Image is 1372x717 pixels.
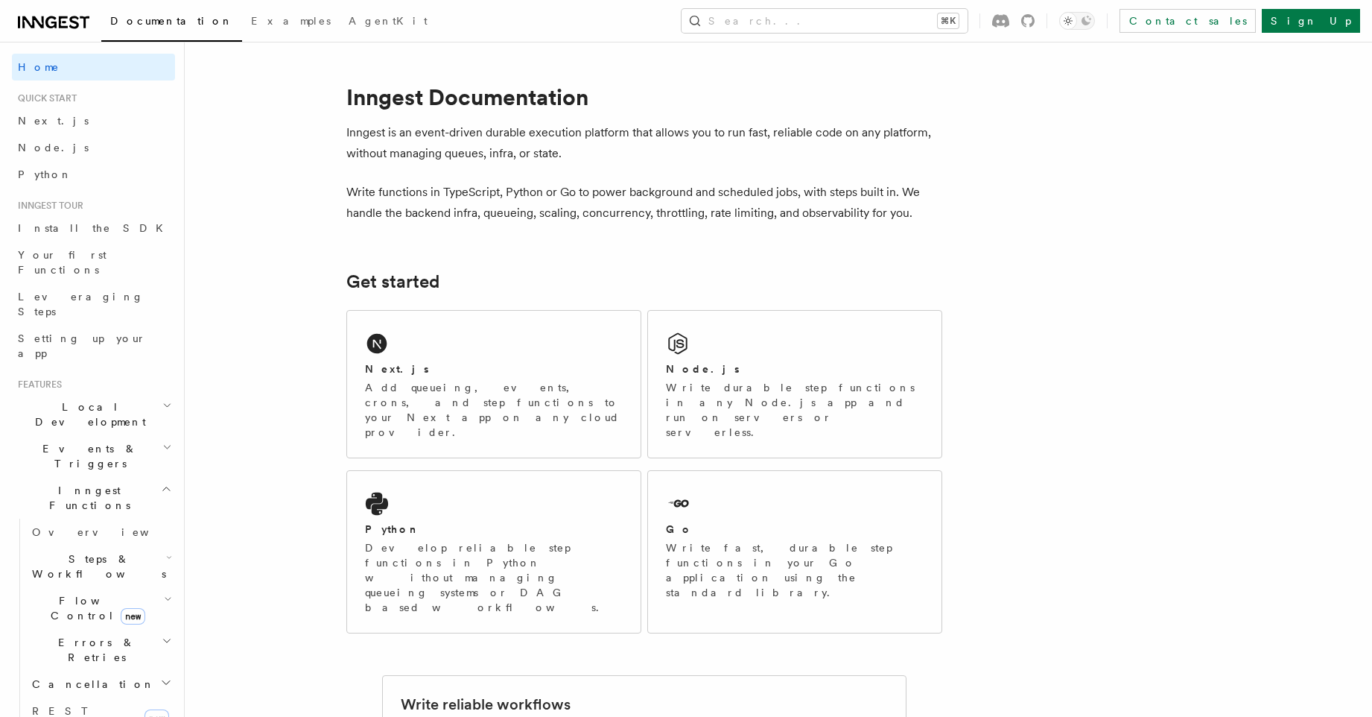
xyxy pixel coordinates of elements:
kbd: ⌘K [938,13,959,28]
span: Inngest Functions [12,483,161,513]
p: Add queueing, events, crons, and step functions to your Next app on any cloud provider. [365,380,623,440]
span: Events & Triggers [12,441,162,471]
a: Overview [26,519,175,546]
h2: Go [666,522,693,537]
a: Next.js [12,107,175,134]
a: Contact sales [1119,9,1256,33]
h2: Python [365,522,420,537]
a: AgentKit [340,4,436,40]
p: Write functions in TypeScript, Python or Go to power background and scheduled jobs, with steps bu... [346,182,942,224]
span: Flow Control [26,593,164,623]
button: Flow Controlnew [26,587,175,629]
a: Sign Up [1262,9,1360,33]
span: Install the SDK [18,222,172,234]
span: Features [12,379,62,391]
a: GoWrite fast, durable step functions in your Go application using the standard library. [647,470,942,634]
p: Write durable step functions in any Node.js app and run on servers or serverless. [666,380,924,440]
a: Setting up your app [12,325,175,367]
button: Inngest Functions [12,477,175,519]
button: Steps & Workflows [26,546,175,587]
span: Your first Functions [18,249,107,276]
a: Node.js [12,134,175,161]
span: Leveraging Steps [18,291,144,318]
button: Events & Triggers [12,435,175,477]
button: Search...⌘K [682,9,968,33]
h2: Node.js [666,361,740,376]
a: Next.jsAdd queueing, events, crons, and step functions to your Next app on any cloud provider. [346,310,641,458]
span: AgentKit [349,15,428,27]
span: Examples [251,15,331,27]
a: Node.jsWrite durable step functions in any Node.js app and run on servers or serverless. [647,310,942,458]
a: Leveraging Steps [12,283,175,325]
span: Python [18,168,72,180]
span: Documentation [110,15,233,27]
span: Setting up your app [18,332,146,359]
a: Python [12,161,175,188]
span: Inngest tour [12,200,83,212]
h2: Write reliable workflows [401,694,571,715]
span: Quick start [12,92,77,104]
p: Develop reliable step functions in Python without managing queueing systems or DAG based workflows. [365,540,623,615]
a: Get started [346,271,439,292]
button: Cancellation [26,671,175,698]
button: Local Development [12,394,175,435]
span: Steps & Workflows [26,552,166,581]
span: Errors & Retries [26,635,162,665]
a: PythonDevelop reliable step functions in Python without managing queueing systems or DAG based wo... [346,470,641,634]
span: Home [18,60,60,75]
a: Documentation [101,4,242,42]
h2: Next.js [365,361,429,376]
span: Cancellation [26,677,155,692]
span: new [121,608,145,625]
span: Local Development [12,399,162,429]
button: Toggle dark mode [1059,12,1095,30]
span: Next.js [18,115,89,127]
a: Install the SDK [12,215,175,241]
a: Home [12,54,175,80]
h1: Inngest Documentation [346,83,942,110]
button: Errors & Retries [26,629,175,671]
p: Write fast, durable step functions in your Go application using the standard library. [666,540,924,600]
a: Examples [242,4,340,40]
a: Your first Functions [12,241,175,283]
span: Overview [32,526,185,538]
p: Inngest is an event-driven durable execution platform that allows you to run fast, reliable code ... [346,122,942,164]
span: Node.js [18,142,89,154]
